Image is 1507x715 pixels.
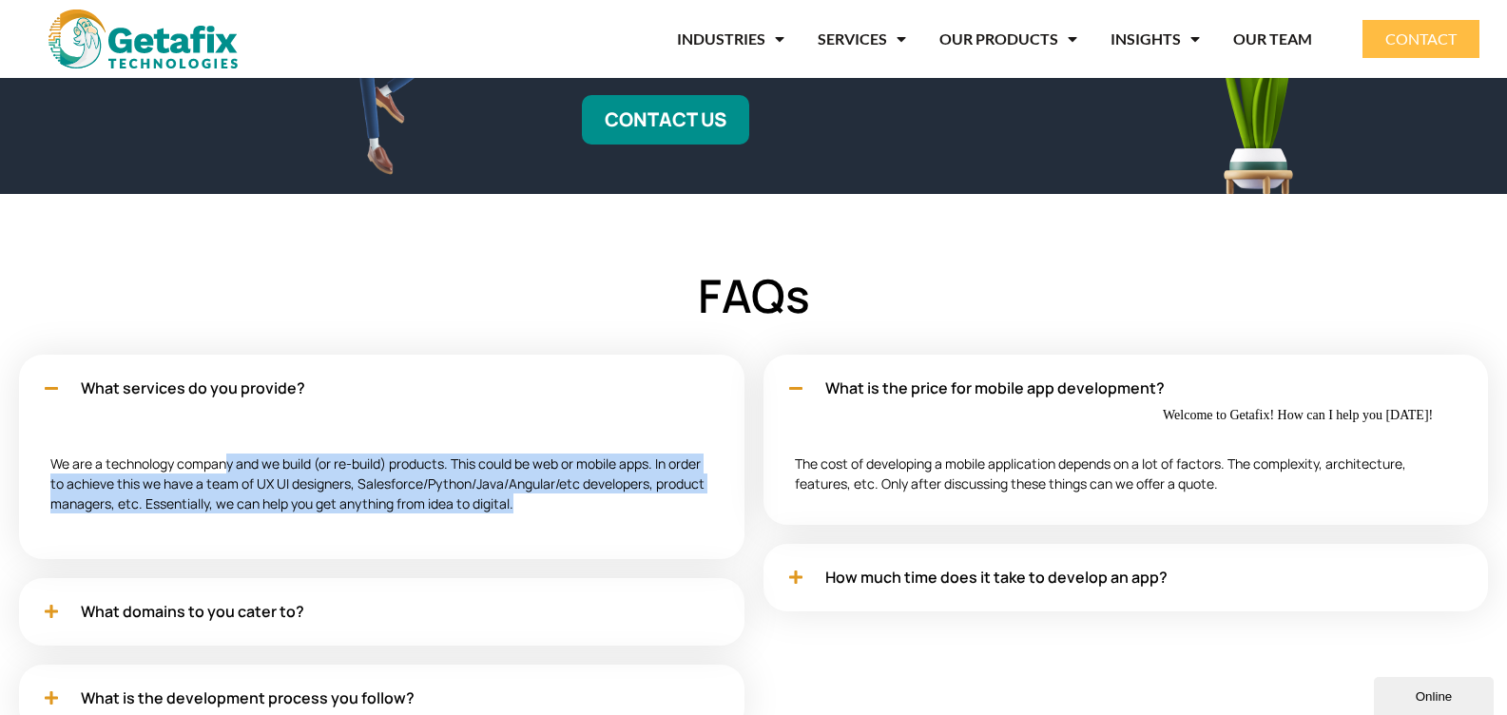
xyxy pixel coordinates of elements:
[19,578,744,646] div: What domains to you cater to?
[19,422,744,558] div: What services do you provide?
[81,601,304,622] a: What domains to you cater to?
[1385,31,1457,47] span: CONTACT
[677,17,784,61] a: INDUSTRIES
[582,95,749,144] a: CONTACT US
[8,8,278,22] span: Welcome to Getafix! How can I help you [DATE]!
[1155,400,1497,667] iframe: chat widget
[81,377,305,398] a: What services do you provide?
[1362,20,1479,58] a: CONTACT
[81,687,415,708] a: What is the development process you follow?
[939,17,1077,61] a: OUR PRODUCTS
[8,8,350,23] div: Welcome to Getafix! How can I help you [DATE]!
[48,10,238,68] img: web and mobile application development company
[1374,673,1497,715] iframe: chat widget
[763,422,1489,525] div: What is the price for mobile app development?
[1111,17,1200,61] a: INSIGHTS
[50,454,713,513] p: We are a technology company and we build (or re-build) products. This could be web or mobile apps...
[10,264,1497,327] h2: FAQs
[825,567,1168,588] a: How much time does it take to develop an app?
[605,106,726,132] span: CONTACT US
[296,17,1312,61] nav: Menu
[19,355,744,422] div: What services do you provide?
[825,377,1165,398] a: What is the price for mobile app development?
[763,544,1489,611] div: How much time does it take to develop an app?
[818,17,906,61] a: SERVICES
[763,355,1489,422] div: What is the price for mobile app development?
[1233,17,1312,61] a: OUR TEAM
